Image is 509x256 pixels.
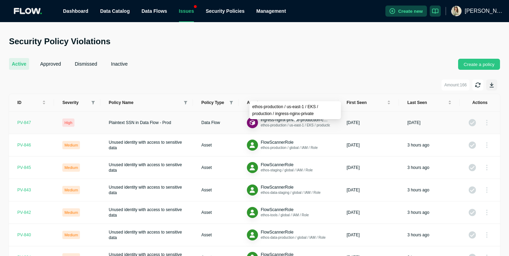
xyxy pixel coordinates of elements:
button: Identity [247,140,258,151]
div: Medium [62,141,80,149]
span: Data Flows [142,8,167,14]
span: Last seen [407,100,447,105]
img: Identity [249,210,255,216]
button: FlowScannerRole [261,207,294,212]
div: [DATE] [347,165,360,170]
div: PV- 847 [17,120,31,125]
div: [DATE] [347,120,360,125]
button: Create a policy [458,59,500,70]
div: IdentityFlowScannerRoleethos-production / global / IAM / Role [247,140,318,151]
span: Policy Type [201,100,226,105]
span: FlowScannerRole [261,162,294,167]
div: 3 hours ago [407,142,429,148]
button: ingress-nginx-private-production-controller / [DOMAIN_NAME] / OPTIONS /policy-admin/api/v1/types/* [261,117,330,123]
span: Asset [201,188,212,192]
th: Asset [239,94,338,112]
img: Identity [249,165,255,171]
a: Security Policies [206,8,244,14]
span: Unused identity with access to sensitive data [109,230,182,240]
span: First seen [347,100,386,105]
span: Policy Name [109,100,181,105]
button: approved [37,58,64,70]
div: IdentityFlowScannerRoleethos-data-staging / global / IAM / Role [247,184,321,196]
a: Dashboard [63,8,88,14]
span: ethos-staging / global / IAM / Role [261,168,313,172]
div: 3 hours ago [407,165,429,170]
button: FlowScannerRole [261,162,294,168]
div: IdentityFlowScannerRoleethos-staging / global / IAM / Role [247,162,313,173]
span: Asset [201,233,212,237]
div: PV- 843 [17,187,31,193]
button: Identity [247,207,258,218]
button: Identity [247,162,258,173]
span: Unused identity with access to sensitive data [109,162,182,173]
img: Identity [249,232,255,238]
button: Create new [385,6,427,17]
button: FlowScannerRole [261,229,294,235]
div: [DATE] [347,232,360,238]
span: Asset [201,210,212,215]
th: Actions [460,94,500,112]
button: Amount:166 [441,79,470,91]
div: PV- 840 [17,232,31,238]
span: ethos-data-production / global / IAM / Role [261,236,325,239]
div: [DATE] [347,142,360,148]
div: 3 hours ago [407,210,429,215]
div: [DATE] [347,210,360,215]
div: Medium [62,208,80,217]
div: [DATE] [407,120,420,125]
span: Unused identity with access to sensitive data [109,185,182,195]
button: active [9,58,29,70]
span: ethos-data-staging / global / IAM / Role [261,191,321,195]
span: ethos-production / global / IAM / Role [261,146,318,150]
button: FlowScannerRole [261,140,294,145]
div: High [62,118,74,127]
img: Identity [249,142,255,148]
span: Asset [201,165,212,170]
div: ApiEndpointingress-nginx-private-production-controller / [DOMAIN_NAME] / OPTIONS /policy-admin/ap... [247,117,330,128]
img: ACg8ocJohUJBFW_WElZWn2gAk1bZ2MTW4NDy04TrnJ96qQHN5fE9UgsL=s96-c [451,6,462,16]
div: PV- 842 [17,210,31,215]
div: PV- 846 [17,142,31,148]
button: dismissed [72,58,100,70]
div: IdentityFlowScannerRoleethos-tools / global / IAM / Role [247,207,309,218]
img: ApiEndpoint [249,119,256,126]
th: Last seen [399,94,460,112]
div: ethos-production / us-east-1 / EKS / production / ingress-nginx-private [250,101,341,119]
span: Severity [62,100,89,105]
a: Data Catalog [100,8,130,14]
span: Unused identity with access to sensitive data [109,140,182,150]
span: Plaintext SSN in Data Flow - Prod [109,120,171,125]
span: ingress-nginx-private-production-controller / [DOMAIN_NAME] / OPTIONS /policy-admin/api/v1/types/* [261,117,449,122]
th: ID [9,94,54,112]
div: [DATE] [347,187,360,193]
button: FlowScannerRole [261,184,294,190]
h2: Security Policy Violations [9,36,500,47]
button: Identity [247,229,258,240]
div: 3 hours ago [407,187,429,193]
span: ethos-tools / global / IAM / Role [261,213,309,217]
button: Identity [247,184,258,196]
th: First seen [338,94,399,112]
button: ApiEndpoint [247,117,258,128]
span: Asset [201,143,212,148]
span: ethos-production / us-east-1 / EKS / production / ingress-nginx-private [261,123,368,127]
span: Data Flow [201,120,220,125]
button: inactive [108,58,131,70]
span: Unused identity with access to sensitive data [109,207,182,218]
img: Identity [249,187,255,193]
span: FlowScannerRole [261,207,294,212]
div: Medium [62,231,80,239]
span: ID [17,100,41,105]
div: PV- 845 [17,165,31,170]
div: 3 hours ago [407,232,429,238]
div: IdentityFlowScannerRoleethos-data-production / global / IAM / Role [247,229,325,240]
div: Medium [62,163,80,172]
div: Medium [62,186,80,194]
